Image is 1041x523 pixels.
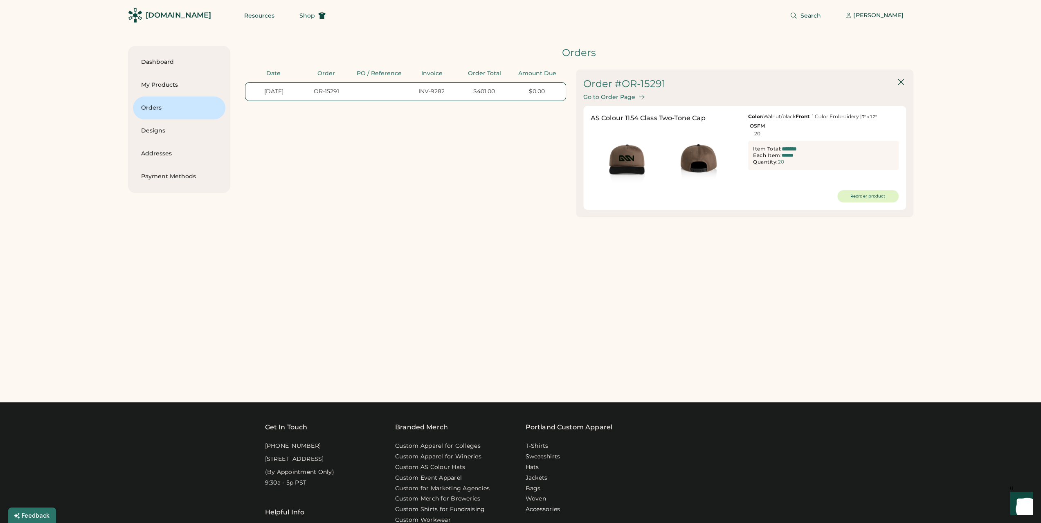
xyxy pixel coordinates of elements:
[780,7,831,24] button: Search
[526,422,612,432] a: Portland Custom Apparel
[289,7,335,24] button: Shop
[141,173,217,181] div: Payment Methods
[583,77,666,91] div: Order #OR-15291
[302,70,350,78] div: Order
[526,453,560,461] a: Sweatshirts
[591,126,662,198] img: generate-image
[753,152,782,159] div: Each Item:
[395,495,481,503] a: Custom Merch for Breweries
[461,70,508,78] div: Order Total
[395,442,481,450] a: Custom Apparel for Colleges
[662,126,734,198] img: generate-image
[461,88,508,96] div: $401.00
[141,58,217,66] div: Dashboard
[591,113,706,123] div: AS Colour 1154 Class Two-Tone Cap
[526,442,549,450] a: T-Shirts
[748,113,763,119] strong: Color:
[265,507,305,517] div: Helpful Info
[526,495,546,503] a: Woven
[141,150,217,158] div: Addresses
[146,10,211,20] div: [DOMAIN_NAME]
[837,190,899,202] button: Reorder product
[245,46,913,60] div: Orders
[778,159,784,165] div: 20
[141,127,217,135] div: Designs
[753,146,782,152] div: Item Total:
[513,88,561,96] div: $0.00
[1002,486,1037,521] iframe: Front Chat
[526,485,541,493] a: Bags
[395,453,481,461] a: Custom Apparel for Wineries
[265,422,308,432] div: Get In Touch
[750,123,765,129] div: OSFM
[395,463,465,471] a: Custom AS Colour Hats
[583,94,635,101] div: Go to Order Page
[265,479,307,487] div: 9:30a - 5p PST
[355,70,403,78] div: PO / Reference
[526,505,560,514] a: Accessories
[395,474,462,482] a: Custom Event Apparel
[853,11,903,20] div: [PERSON_NAME]
[141,104,217,112] div: Orders
[395,505,485,514] a: Custom Shirts for Fundraising
[265,468,334,476] div: (By Appointment Only)
[753,159,778,165] div: Quantity:
[395,485,490,493] a: Custom for Marketing Agencies
[408,70,456,78] div: Invoice
[250,70,298,78] div: Date
[862,114,877,119] font: 3" x 1.2"
[250,88,298,96] div: [DATE]
[303,88,351,96] div: OR-15291
[128,8,142,22] img: Rendered Logo - Screens
[265,442,321,450] div: [PHONE_NUMBER]
[513,70,561,78] div: Amount Due
[408,88,456,96] div: INV-9282
[265,455,324,463] div: [STREET_ADDRESS]
[754,131,760,137] div: 20
[526,474,548,482] a: Jackets
[395,422,448,432] div: Branded Merch
[234,7,285,24] button: Resources
[748,113,899,120] div: Walnut/black : 1 Color Embroidery |
[800,13,821,18] span: Search
[299,13,315,18] span: Shop
[141,81,217,89] div: My Products
[796,113,809,119] strong: Front
[526,463,539,471] a: Hats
